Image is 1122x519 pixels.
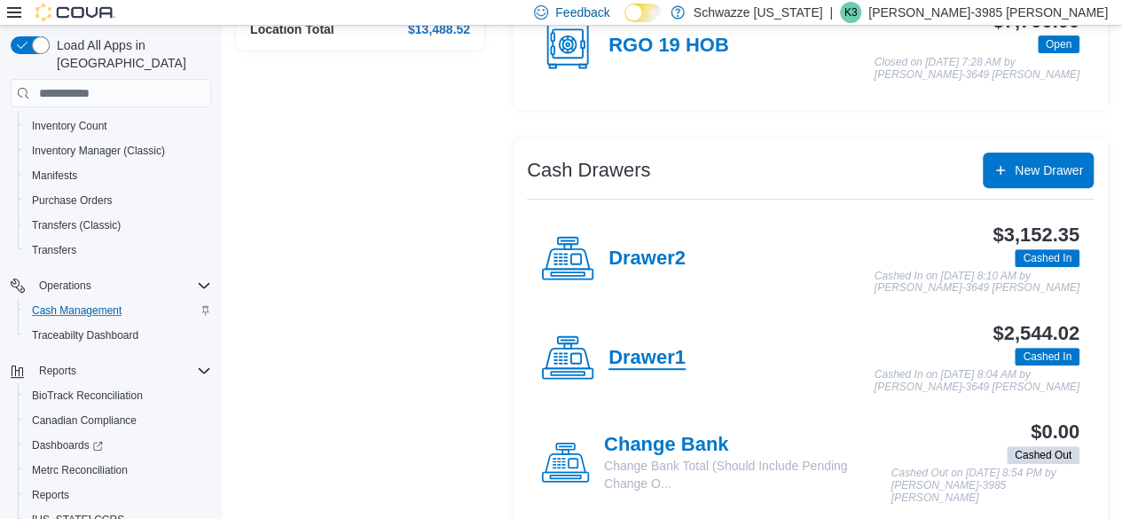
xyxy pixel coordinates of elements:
[1046,36,1071,52] span: Open
[32,303,122,318] span: Cash Management
[32,243,76,257] span: Transfers
[50,36,211,72] span: Load All Apps in [GEOGRAPHIC_DATA]
[18,383,218,408] button: BioTrack Reconciliation
[25,385,211,406] span: BioTrack Reconciliation
[408,22,470,36] h4: $13,488.52
[844,2,858,23] span: K3
[555,4,609,21] span: Feedback
[624,4,662,22] input: Dark Mode
[25,215,211,236] span: Transfers (Classic)
[39,364,76,378] span: Reports
[25,410,211,431] span: Canadian Compliance
[25,460,135,481] a: Metrc Reconciliation
[25,484,76,506] a: Reports
[875,369,1079,393] p: Cashed In on [DATE] 8:04 AM by [PERSON_NAME]-3649 [PERSON_NAME]
[829,2,833,23] p: |
[604,434,891,457] h4: Change Bank
[25,115,114,137] a: Inventory Count
[1031,421,1079,443] h3: $0.00
[1015,447,1071,463] span: Cashed Out
[25,385,150,406] a: BioTrack Reconciliation
[624,22,625,23] span: Dark Mode
[39,279,91,293] span: Operations
[25,190,211,211] span: Purchase Orders
[32,389,143,403] span: BioTrack Reconciliation
[18,323,218,348] button: Traceabilty Dashboard
[18,458,218,483] button: Metrc Reconciliation
[18,298,218,323] button: Cash Management
[18,114,218,138] button: Inventory Count
[993,224,1079,246] h3: $3,152.35
[1015,249,1079,267] span: Cashed In
[32,275,98,296] button: Operations
[32,463,128,477] span: Metrc Reconciliation
[32,488,69,502] span: Reports
[18,163,218,188] button: Manifests
[35,4,115,21] img: Cova
[18,408,218,433] button: Canadian Compliance
[25,165,84,186] a: Manifests
[32,413,137,428] span: Canadian Compliance
[25,300,211,321] span: Cash Management
[250,22,334,36] h4: Location Total
[18,483,218,507] button: Reports
[18,138,218,163] button: Inventory Manager (Classic)
[983,153,1094,188] button: New Drawer
[840,2,861,23] div: Kandice-3985 Marquez
[1023,250,1071,266] span: Cashed In
[25,435,211,456] span: Dashboards
[1038,35,1079,53] span: Open
[875,271,1079,295] p: Cashed In on [DATE] 8:10 AM by [PERSON_NAME]-3649 [PERSON_NAME]
[25,240,211,261] span: Transfers
[25,460,211,481] span: Metrc Reconciliation
[891,468,1079,504] p: Cashed Out on [DATE] 8:54 PM by [PERSON_NAME]-3985 [PERSON_NAME]
[25,140,211,161] span: Inventory Manager (Classic)
[25,215,128,236] a: Transfers (Classic)
[25,435,110,456] a: Dashboards
[32,119,107,133] span: Inventory Count
[25,140,172,161] a: Inventory Manager (Classic)
[1007,446,1079,464] span: Cashed Out
[25,165,211,186] span: Manifests
[1015,161,1083,179] span: New Drawer
[608,347,686,370] h4: Drawer1
[1015,348,1079,366] span: Cashed In
[32,193,113,208] span: Purchase Orders
[608,35,729,58] h4: RGO 19 HOB
[25,190,120,211] a: Purchase Orders
[32,144,165,158] span: Inventory Manager (Classic)
[875,57,1079,81] p: Closed on [DATE] 7:28 AM by [PERSON_NAME]-3649 [PERSON_NAME]
[868,2,1108,23] p: [PERSON_NAME]-3985 [PERSON_NAME]
[18,188,218,213] button: Purchase Orders
[604,457,891,492] p: Change Bank Total (Should Include Pending Change O...
[32,169,77,183] span: Manifests
[18,238,218,263] button: Transfers
[32,360,83,381] button: Reports
[32,275,211,296] span: Operations
[4,358,218,383] button: Reports
[993,323,1079,344] h3: $2,544.02
[18,213,218,238] button: Transfers (Classic)
[32,360,211,381] span: Reports
[608,248,686,271] h4: Drawer2
[25,325,145,346] a: Traceabilty Dashboard
[1023,349,1071,365] span: Cashed In
[25,410,144,431] a: Canadian Compliance
[694,2,823,23] p: Schwazze [US_STATE]
[32,438,103,452] span: Dashboards
[4,273,218,298] button: Operations
[25,325,211,346] span: Traceabilty Dashboard
[32,328,138,342] span: Traceabilty Dashboard
[25,115,211,137] span: Inventory Count
[527,160,650,181] h3: Cash Drawers
[25,300,129,321] a: Cash Management
[18,433,218,458] a: Dashboards
[25,240,83,261] a: Transfers
[32,218,121,232] span: Transfers (Classic)
[25,484,211,506] span: Reports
